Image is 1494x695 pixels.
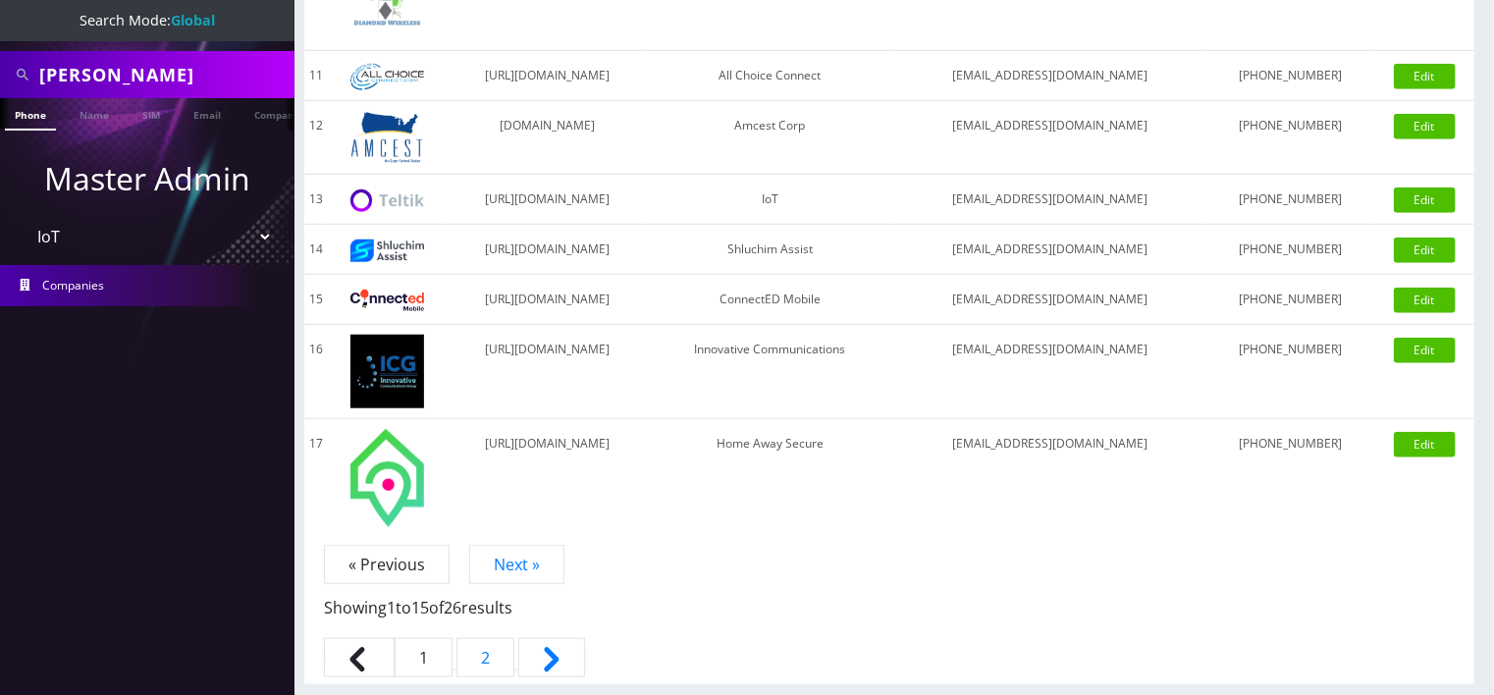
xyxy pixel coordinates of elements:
[648,51,892,101] td: All Choice Connect
[1208,275,1375,325] td: [PHONE_NUMBER]
[324,638,395,677] span: &laquo; Previous
[39,56,290,93] input: Search All Companies
[350,335,424,408] img: Innovative Communications
[350,429,424,527] img: Home Away Secure
[133,98,170,129] a: SIM
[1394,288,1456,313] a: Edit
[1394,432,1456,457] a: Edit
[1394,64,1456,89] a: Edit
[892,275,1208,325] td: [EMAIL_ADDRESS][DOMAIN_NAME]
[892,419,1208,537] td: [EMAIL_ADDRESS][DOMAIN_NAME]
[1394,114,1456,139] a: Edit
[469,545,564,584] a: Next »
[304,419,328,537] td: 17
[1208,101,1375,175] td: [PHONE_NUMBER]
[447,419,648,537] td: [URL][DOMAIN_NAME]
[1394,338,1456,363] a: Edit
[350,240,424,262] img: Shluchim Assist
[648,175,892,225] td: IoT
[304,101,328,175] td: 12
[70,98,119,129] a: Name
[447,101,648,175] td: [DOMAIN_NAME]
[244,98,310,129] a: Company
[1394,187,1456,213] a: Edit
[5,98,56,131] a: Phone
[350,111,424,164] img: Amcest Corp
[648,325,892,419] td: Innovative Communications
[648,275,892,325] td: ConnectED Mobile
[350,189,424,212] img: IoT
[648,101,892,175] td: Amcest Corp
[1208,325,1375,419] td: [PHONE_NUMBER]
[171,11,215,29] strong: Global
[892,175,1208,225] td: [EMAIL_ADDRESS][DOMAIN_NAME]
[892,101,1208,175] td: [EMAIL_ADDRESS][DOMAIN_NAME]
[324,576,1455,619] p: Showing to of results
[447,225,648,275] td: [URL][DOMAIN_NAME]
[304,175,328,225] td: 13
[1208,51,1375,101] td: [PHONE_NUMBER]
[447,175,648,225] td: [URL][DOMAIN_NAME]
[304,225,328,275] td: 14
[324,545,450,584] span: « Previous
[447,325,648,419] td: [URL][DOMAIN_NAME]
[447,51,648,101] td: [URL][DOMAIN_NAME]
[395,638,453,677] span: 1
[648,225,892,275] td: Shluchim Assist
[304,275,328,325] td: 15
[892,225,1208,275] td: [EMAIL_ADDRESS][DOMAIN_NAME]
[304,553,1474,684] nav: Page navigation example
[447,275,648,325] td: [URL][DOMAIN_NAME]
[411,597,429,618] span: 15
[518,638,585,677] a: Next &raquo;
[1208,419,1375,537] td: [PHONE_NUMBER]
[350,64,424,90] img: All Choice Connect
[892,51,1208,101] td: [EMAIL_ADDRESS][DOMAIN_NAME]
[1208,225,1375,275] td: [PHONE_NUMBER]
[184,98,231,129] a: Email
[892,325,1208,419] td: [EMAIL_ADDRESS][DOMAIN_NAME]
[304,51,328,101] td: 11
[456,638,514,677] a: Go to page 2
[304,325,328,419] td: 16
[324,553,1455,684] nav: Pagination Navigation
[43,277,105,294] span: Companies
[444,597,461,618] span: 26
[648,419,892,537] td: Home Away Secure
[80,11,215,29] span: Search Mode:
[350,290,424,311] img: ConnectED Mobile
[1394,238,1456,263] a: Edit
[387,597,396,618] span: 1
[1208,175,1375,225] td: [PHONE_NUMBER]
